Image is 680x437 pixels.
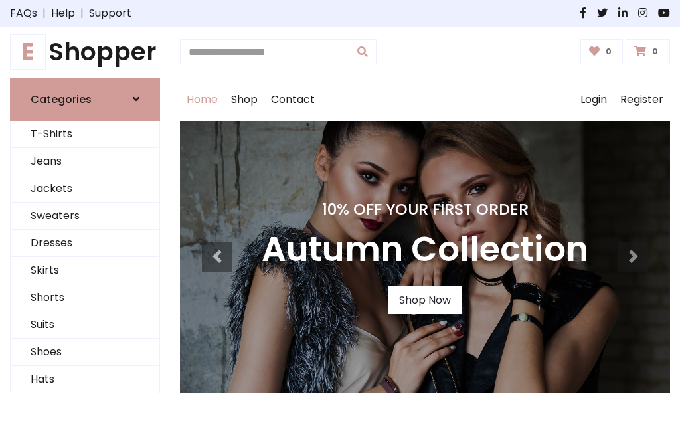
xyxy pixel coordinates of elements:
a: Shop Now [388,286,462,314]
a: Categories [10,78,160,121]
a: Contact [264,78,321,121]
a: Register [614,78,670,121]
a: Shop [224,78,264,121]
h1: Shopper [10,37,160,67]
a: EShopper [10,37,160,67]
span: 0 [602,46,615,58]
h4: 10% Off Your First Order [262,200,588,218]
a: Login [574,78,614,121]
a: 0 [626,39,670,64]
a: Shorts [11,284,159,311]
a: Skirts [11,257,159,284]
a: Suits [11,311,159,339]
a: Dresses [11,230,159,257]
a: Support [89,5,131,21]
span: 0 [649,46,661,58]
a: FAQs [10,5,37,21]
a: 0 [580,39,624,64]
a: T-Shirts [11,121,159,148]
h6: Categories [31,93,92,106]
a: Sweaters [11,203,159,230]
span: E [10,34,46,70]
a: Shoes [11,339,159,366]
a: Jeans [11,148,159,175]
a: Jackets [11,175,159,203]
span: | [37,5,51,21]
h3: Autumn Collection [262,229,588,270]
a: Hats [11,366,159,393]
a: Help [51,5,75,21]
span: | [75,5,89,21]
a: Home [180,78,224,121]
